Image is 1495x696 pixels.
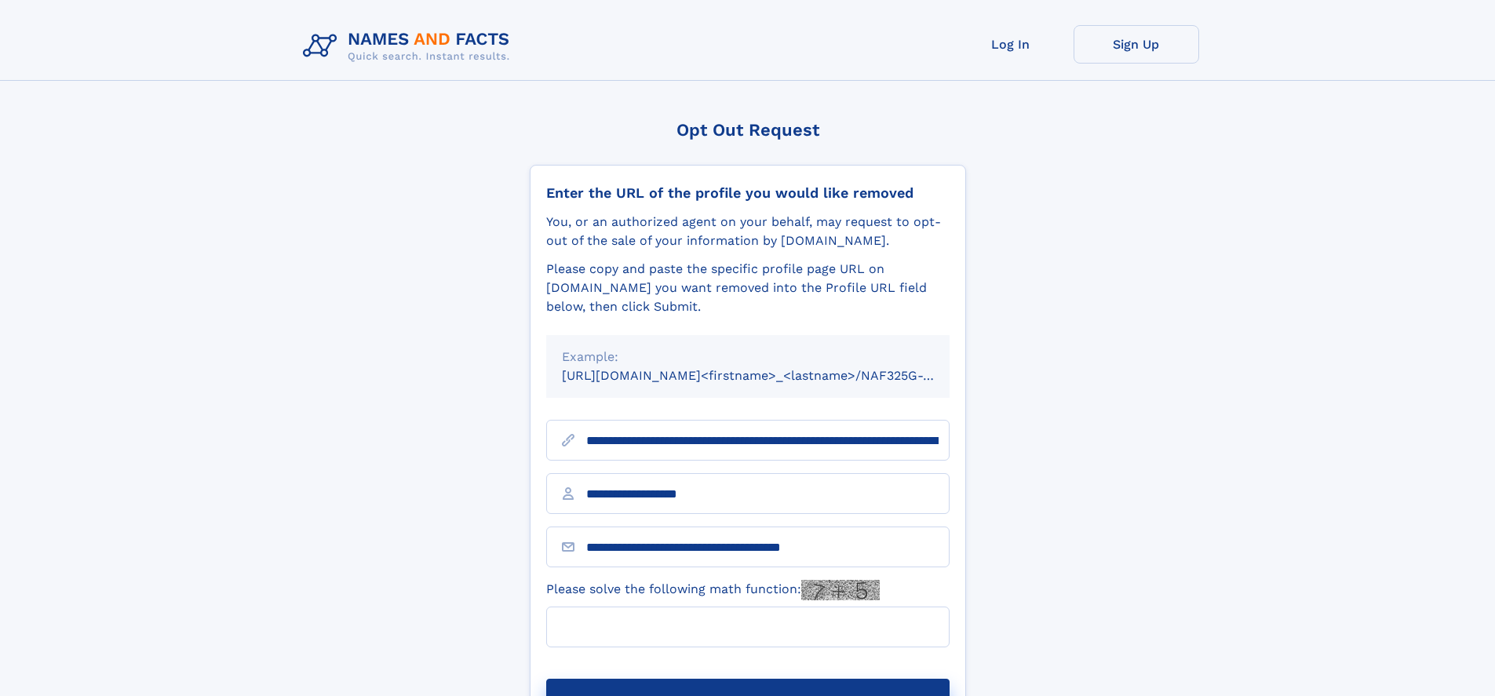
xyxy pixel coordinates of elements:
[562,348,934,366] div: Example:
[562,368,979,383] small: [URL][DOMAIN_NAME]<firstname>_<lastname>/NAF325G-xxxxxxxx
[948,25,1074,64] a: Log In
[530,120,966,140] div: Opt Out Request
[546,213,950,250] div: You, or an authorized agent on your behalf, may request to opt-out of the sale of your informatio...
[546,184,950,202] div: Enter the URL of the profile you would like removed
[297,25,523,67] img: Logo Names and Facts
[1074,25,1199,64] a: Sign Up
[546,580,880,600] label: Please solve the following math function:
[546,260,950,316] div: Please copy and paste the specific profile page URL on [DOMAIN_NAME] you want removed into the Pr...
